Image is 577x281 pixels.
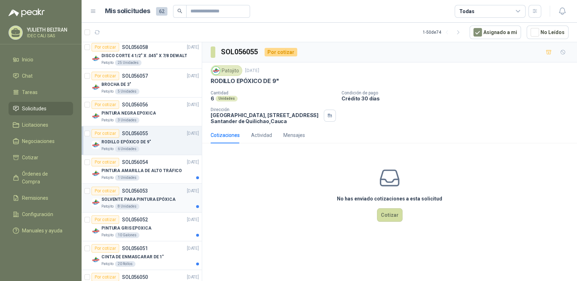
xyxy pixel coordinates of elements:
[245,67,259,74] p: [DATE]
[91,83,100,92] img: Company Logo
[251,131,272,139] div: Actividad
[211,131,240,139] div: Cotizaciones
[101,146,113,152] p: Patojito
[82,69,202,98] a: Por cotizarSOL056057[DATE] Company LogoBROCHA DE 3"Patojito5 Unidades
[211,65,242,76] div: Patojito
[187,130,199,137] p: [DATE]
[91,140,100,149] img: Company Logo
[101,204,113,209] p: Patojito
[91,72,119,80] div: Por cotizar
[22,88,38,96] span: Tareas
[82,40,202,69] a: Por cotizarSOL056058[DATE] Company LogoDISCO CORTE 4 1/2" X .045" X 7/8 DEWALTPatojito25 Unidades
[101,110,156,117] p: PINTURA NEGRA EPOXICA
[115,146,139,152] div: 6 Unidades
[221,46,259,57] h3: SOL056055
[115,117,139,123] div: 3 Unidades
[91,215,119,224] div: Por cotizar
[9,69,73,83] a: Chat
[187,101,199,108] p: [DATE]
[122,131,148,136] p: SOL056055
[177,9,182,13] span: search
[22,154,38,161] span: Cotizar
[122,102,148,107] p: SOL056056
[211,107,321,112] p: Dirección
[9,53,73,66] a: Inicio
[91,255,100,264] img: Company Logo
[82,98,202,126] a: Por cotizarSOL056056[DATE] Company LogoPINTURA NEGRA EPOXICAPatojito3 Unidades
[211,77,279,85] p: RODILLO EPÓXICO DE 9"
[122,217,148,222] p: SOL056052
[101,53,187,59] p: DISCO CORTE 4 1/2" X .045" X 7/8 DEWALT
[527,26,568,39] button: No Leídos
[82,126,202,155] a: Por cotizarSOL056055[DATE] Company LogoRODILLO EPÓXICO DE 9"Patojito6 Unidades
[187,274,199,281] p: [DATE]
[423,27,464,38] div: 1 - 50 de 74
[216,96,238,101] div: Unidades
[82,155,202,184] a: Por cotizarSOL056054[DATE] Company LogoPINTURA AMARILLA DE ALTO TRÁFICOPatojito1 Unidades
[342,90,574,95] p: Condición de pago
[22,137,55,145] span: Negociaciones
[101,81,131,88] p: BROCHA DE 3"
[122,160,148,165] p: SOL056054
[156,7,167,16] span: 62
[101,261,113,267] p: Patojito
[101,117,113,123] p: Patojito
[265,48,297,56] div: Por cotizar
[187,245,199,252] p: [DATE]
[22,56,33,64] span: Inicio
[9,191,73,205] a: Remisiones
[22,105,46,112] span: Solicitudes
[22,194,48,202] span: Remisiones
[101,225,151,232] p: PINTURA GRIS EPOXICA
[82,241,202,270] a: Por cotizarSOL056051[DATE] Company LogoCINTA DE ENMASCARAR DE 1"Patojito20 Rollos
[187,159,199,166] p: [DATE]
[115,175,139,181] div: 1 Unidades
[122,73,148,78] p: SOL056057
[211,90,336,95] p: Cantidad
[101,60,113,66] p: Patojito
[91,112,100,120] img: Company Logo
[22,72,33,80] span: Chat
[122,275,148,280] p: SOL056050
[187,188,199,194] p: [DATE]
[187,216,199,223] p: [DATE]
[115,232,139,238] div: 10 Galones
[122,188,148,193] p: SOL056053
[122,246,148,251] p: SOL056051
[459,7,474,15] div: Todas
[9,9,45,17] img: Logo peakr
[9,224,73,237] a: Manuales y ayuda
[101,254,164,260] p: CINTA DE ENMASCARAR DE 1"
[9,208,73,221] a: Configuración
[9,102,73,115] a: Solicitudes
[101,167,182,174] p: PINTURA AMARILLA DE ALTO TRÁFICO
[337,195,442,203] h3: No has enviado cotizaciones a esta solicitud
[91,54,100,63] img: Company Logo
[91,169,100,178] img: Company Logo
[9,167,73,188] a: Órdenes de Compra
[9,86,73,99] a: Tareas
[101,175,113,181] p: Patojito
[91,43,119,51] div: Por cotizar
[22,170,66,186] span: Órdenes de Compra
[101,139,151,145] p: RODILLO EPÓXICO DE 9"
[91,187,119,195] div: Por cotizar
[187,73,199,79] p: [DATE]
[91,227,100,235] img: Company Logo
[101,89,113,94] p: Patojito
[105,6,150,16] h1: Mis solicitudes
[91,244,119,253] div: Por cotizar
[91,198,100,206] img: Company Logo
[9,151,73,164] a: Cotizar
[211,95,214,101] p: 6
[91,158,119,166] div: Por cotizar
[211,112,321,124] p: [GEOGRAPHIC_DATA], [STREET_ADDRESS] Santander de Quilichao , Cauca
[115,261,135,267] div: 20 Rollos
[377,208,403,222] button: Cotizar
[115,89,139,94] div: 5 Unidades
[27,34,71,38] p: IDEC CALI SAS
[22,227,62,235] span: Manuales y ayuda
[91,129,119,138] div: Por cotizar
[283,131,305,139] div: Mensajes
[115,204,139,209] div: 8 Unidades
